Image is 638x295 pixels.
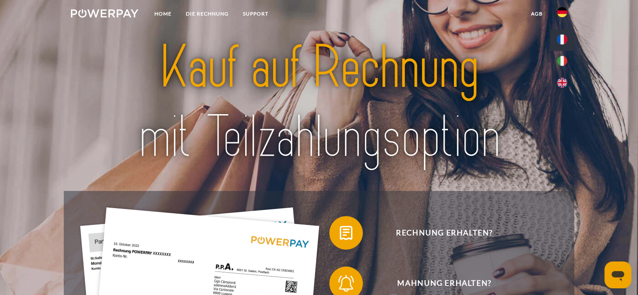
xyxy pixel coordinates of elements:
[95,29,542,175] img: title-powerpay_de.svg
[341,216,547,250] span: Rechnung erhalten?
[557,78,567,88] img: en
[557,56,567,66] img: it
[179,6,236,21] a: DIE RECHNUNG
[524,6,550,21] a: agb
[147,6,179,21] a: Home
[604,261,631,288] iframe: Schaltfläche zum Öffnen des Messaging-Fensters
[71,9,138,18] img: logo-powerpay-white.svg
[236,6,276,21] a: SUPPORT
[336,222,357,243] img: qb_bill.svg
[557,7,567,17] img: de
[336,273,357,294] img: qb_bell.svg
[557,34,567,44] img: fr
[329,216,547,250] button: Rechnung erhalten?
